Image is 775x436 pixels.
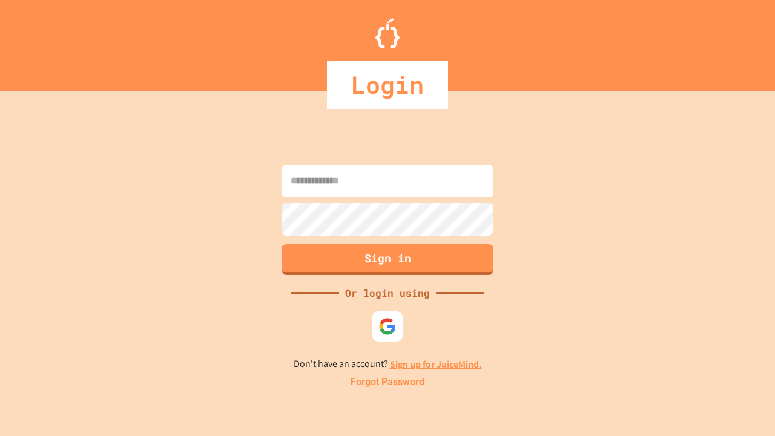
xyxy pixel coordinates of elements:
[294,357,482,372] p: Don't have an account?
[282,244,493,275] button: Sign in
[327,61,448,109] div: Login
[390,358,482,371] a: Sign up for JuiceMind.
[375,18,400,48] img: Logo.svg
[378,317,397,335] img: google-icon.svg
[351,375,424,389] a: Forgot Password
[339,286,436,300] div: Or login using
